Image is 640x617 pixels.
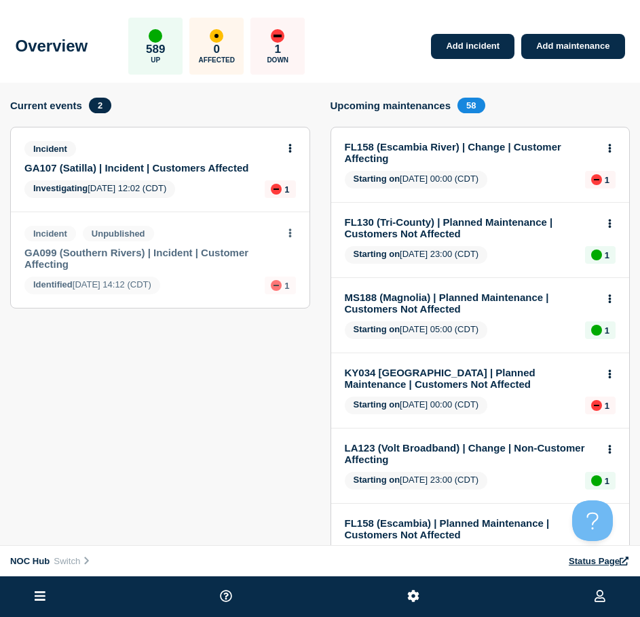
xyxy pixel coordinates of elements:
[345,517,598,540] a: FL158 (Escambia) | Planned Maintenance | Customers Not Affected
[345,292,598,315] a: MS188 (Magnolia) | Planned Maintenance | Customers Not Affected
[572,500,613,541] iframe: Help Scout Beacon - Open
[151,56,160,64] p: Up
[50,555,95,567] button: Switch
[345,472,488,490] span: [DATE] 23:00 (CDT)
[271,184,282,195] div: down
[354,249,400,259] span: Starting on
[345,141,598,164] a: FL158 (Escambia River) | Change | Customer Affecting
[345,216,598,239] a: FL130 (Tri-County) | Planned Maintenance | Customers Not Affected
[16,37,88,56] h1: Overview
[331,100,451,111] h4: Upcoming maintenances
[33,279,73,290] span: Identified
[24,277,160,294] span: [DATE] 14:12 (CDT)
[605,250,609,260] p: 1
[345,246,488,264] span: [DATE] 23:00 (CDT)
[569,556,630,566] a: Status Page
[605,401,609,411] p: 1
[146,43,165,56] p: 589
[354,399,400,410] span: Starting on
[24,247,278,270] a: GA099 (Southern Rivers) | Incident | Customer Affecting
[83,226,154,241] span: Unpublished
[284,281,289,291] p: 1
[275,43,281,56] p: 1
[591,475,602,486] div: up
[149,29,162,43] div: up
[457,98,485,113] span: 58
[24,226,76,241] span: Incident
[521,34,624,59] a: Add maintenance
[345,171,488,188] span: [DATE] 00:00 (CDT)
[345,321,488,339] span: [DATE] 05:00 (CDT)
[591,174,602,185] div: down
[354,475,400,485] span: Starting on
[431,34,514,59] a: Add incident
[591,400,602,411] div: down
[267,56,288,64] p: Down
[354,174,400,184] span: Starting on
[345,442,598,465] a: LA123 (Volt Broadband) | Change | Non-Customer Affecting
[605,175,609,185] p: 1
[345,397,488,414] span: [DATE] 00:00 (CDT)
[354,324,400,334] span: Starting on
[10,100,82,111] h4: Current events
[214,43,220,56] p: 0
[591,250,602,260] div: up
[284,184,289,195] p: 1
[271,29,284,43] div: down
[345,367,598,390] a: KY034 [GEOGRAPHIC_DATA] | Planned Maintenance | Customers Not Affected
[24,162,278,174] a: GA107 (Satilla) | Incident | Customers Affected
[10,556,50,566] span: NOC Hub
[24,141,76,157] span: Incident
[605,476,609,486] p: 1
[89,98,111,113] span: 2
[24,180,175,198] span: [DATE] 12:02 (CDT)
[210,29,223,43] div: affected
[199,56,235,64] p: Affected
[271,280,282,291] div: down
[591,325,602,336] div: up
[605,325,609,336] p: 1
[33,183,88,193] span: Investigating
